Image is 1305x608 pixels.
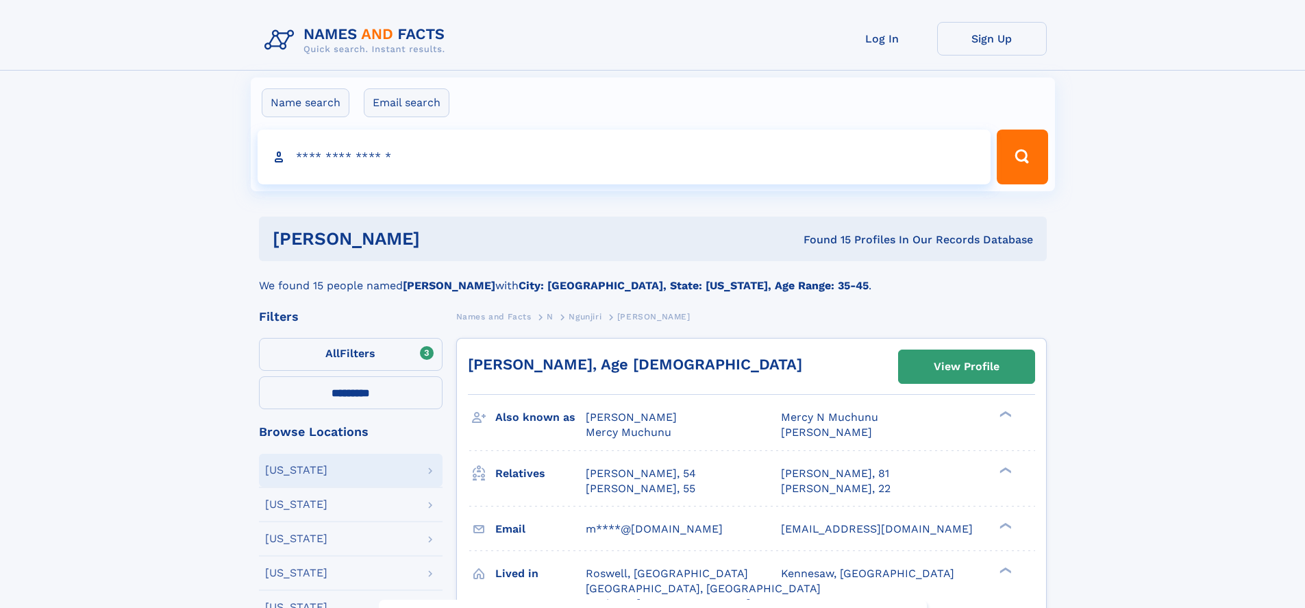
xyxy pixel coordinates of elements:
[547,308,554,325] a: N
[258,130,991,184] input: search input
[586,411,677,424] span: [PERSON_NAME]
[468,356,802,373] a: [PERSON_NAME], Age [DEMOGRAPHIC_DATA]
[586,567,748,580] span: Roswell, [GEOGRAPHIC_DATA]
[569,312,601,321] span: Ngunjiri
[569,308,601,325] a: Ngunjiri
[617,312,691,321] span: [PERSON_NAME]
[612,232,1033,247] div: Found 15 Profiles In Our Records Database
[519,279,869,292] b: City: [GEOGRAPHIC_DATA], State: [US_STATE], Age Range: 35-45
[259,338,443,371] label: Filters
[265,568,327,579] div: [US_STATE]
[586,582,821,595] span: [GEOGRAPHIC_DATA], [GEOGRAPHIC_DATA]
[996,465,1012,474] div: ❯
[996,410,1012,419] div: ❯
[259,311,443,323] div: Filters
[495,518,586,541] h3: Email
[495,406,586,429] h3: Also known as
[259,261,1047,294] div: We found 15 people named with .
[828,22,937,56] a: Log In
[403,279,495,292] b: [PERSON_NAME]
[781,466,889,481] a: [PERSON_NAME], 81
[781,481,891,496] a: [PERSON_NAME], 22
[325,347,340,360] span: All
[547,312,554,321] span: N
[495,462,586,485] h3: Relatives
[265,465,327,476] div: [US_STATE]
[781,426,872,439] span: [PERSON_NAME]
[262,88,349,117] label: Name search
[495,562,586,585] h3: Lived in
[937,22,1047,56] a: Sign Up
[934,351,999,382] div: View Profile
[259,426,443,438] div: Browse Locations
[997,130,1047,184] button: Search Button
[273,230,612,247] h1: [PERSON_NAME]
[996,521,1012,530] div: ❯
[364,88,449,117] label: Email search
[996,566,1012,574] div: ❯
[456,308,532,325] a: Names and Facts
[781,411,878,424] span: Mercy N Muchunu
[781,522,973,535] span: [EMAIL_ADDRESS][DOMAIN_NAME]
[259,22,456,59] img: Logo Names and Facts
[265,499,327,510] div: [US_STATE]
[781,567,954,580] span: Kennesaw, [GEOGRAPHIC_DATA]
[899,350,1034,383] a: View Profile
[586,466,696,481] a: [PERSON_NAME], 54
[586,481,695,496] a: [PERSON_NAME], 55
[265,533,327,544] div: [US_STATE]
[586,426,671,439] span: Mercy Muchunu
